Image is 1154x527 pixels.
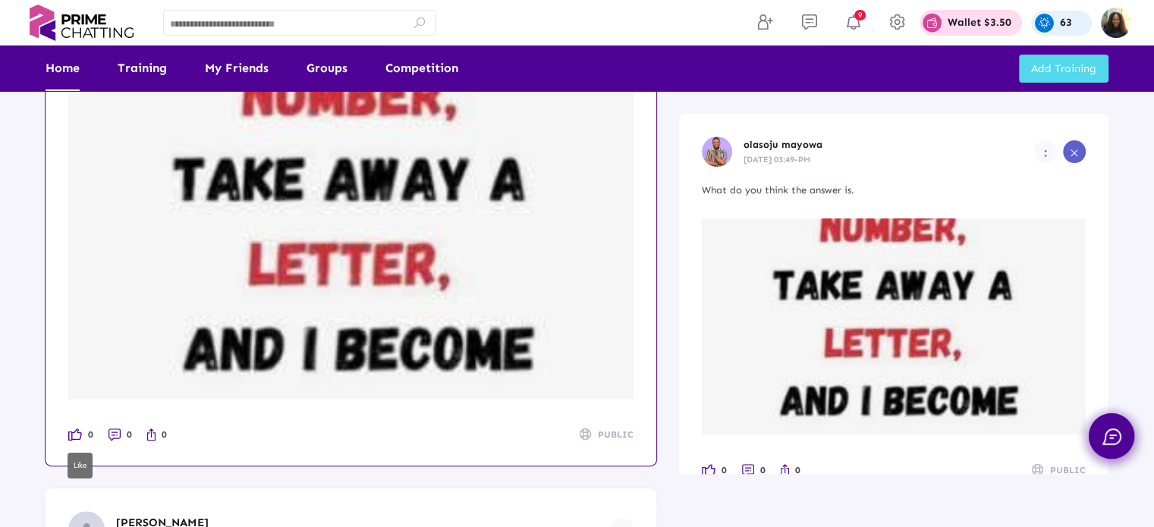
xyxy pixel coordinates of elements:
span: 0 [760,462,766,478]
img: more [1044,149,1047,157]
img: like [742,464,754,476]
span: 0 [795,462,800,478]
button: Example icon-button with a menu [1034,140,1057,163]
p: 63 [1060,17,1072,28]
span: 0 [162,426,167,443]
img: user-profile [702,136,732,167]
span: PUBLIC [1050,462,1086,478]
img: img [1101,8,1131,38]
p: Wallet $3.50 [948,17,1011,28]
span: 0 [722,462,727,478]
button: Add Training [1019,55,1108,83]
img: like [702,464,715,476]
img: like [781,464,789,476]
span: Add Training [1031,62,1096,75]
img: chat.svg [1102,428,1121,445]
img: like [702,218,1086,434]
a: My Friends [205,45,269,91]
a: Competition [385,45,458,91]
span: 0 [88,426,93,443]
p: What do you think the answer is. [702,182,1086,199]
img: logo [23,5,140,41]
img: like [147,428,156,441]
span: PUBLIC [598,426,634,443]
a: Training [118,45,167,91]
a: olasoju mayowa [744,139,822,150]
span: 9 [854,10,866,20]
a: Home [46,45,80,91]
h6: [DATE] 03:49-PM [744,155,1034,165]
img: like [68,428,82,441]
a: Groups [307,45,347,91]
img: like [68,81,634,399]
